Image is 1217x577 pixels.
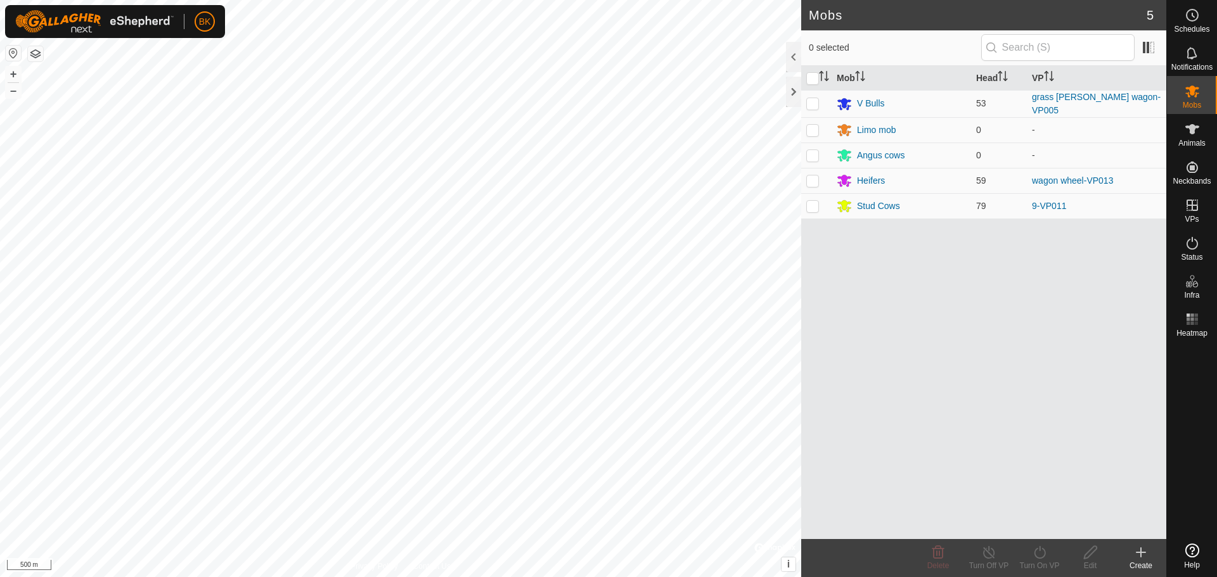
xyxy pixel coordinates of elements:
[963,560,1014,571] div: Turn Off VP
[15,10,174,33] img: Gallagher Logo
[1176,329,1207,337] span: Heatmap
[782,557,795,571] button: i
[857,200,900,213] div: Stud Cows
[976,125,981,135] span: 0
[28,46,43,61] button: Map Layers
[927,561,950,570] span: Delete
[1065,560,1116,571] div: Edit
[1116,560,1166,571] div: Create
[199,15,211,29] span: BK
[351,561,398,572] a: Privacy Policy
[1032,92,1161,115] a: grass [PERSON_NAME] wagon-VP005
[809,41,981,54] span: 0 selected
[857,97,885,110] div: V Bulls
[6,83,21,98] button: –
[1027,66,1166,91] th: VP
[1044,73,1054,83] p-sorticon: Activate to sort
[976,150,981,160] span: 0
[1147,6,1154,25] span: 5
[857,149,905,162] div: Angus cows
[1027,143,1166,168] td: -
[971,66,1027,91] th: Head
[1183,101,1201,109] span: Mobs
[1184,561,1200,569] span: Help
[1174,25,1209,33] span: Schedules
[1178,139,1206,147] span: Animals
[1185,215,1199,223] span: VPs
[1032,201,1066,211] a: 9-VP011
[6,46,21,61] button: Reset Map
[976,201,986,211] span: 79
[1181,253,1202,261] span: Status
[787,559,790,569] span: i
[1173,177,1211,185] span: Neckbands
[413,561,451,572] a: Contact Us
[857,124,896,137] div: Limo mob
[981,34,1135,61] input: Search (S)
[1184,291,1199,299] span: Infra
[1167,538,1217,574] a: Help
[976,98,986,108] span: 53
[1027,117,1166,143] td: -
[857,174,885,187] div: Heifers
[855,73,865,83] p-sorticon: Activate to sort
[998,73,1008,83] p-sorticon: Activate to sort
[6,67,21,82] button: +
[976,175,986,186] span: 59
[832,66,971,91] th: Mob
[1171,63,1213,71] span: Notifications
[819,73,829,83] p-sorticon: Activate to sort
[809,8,1147,23] h2: Mobs
[1014,560,1065,571] div: Turn On VP
[1032,175,1113,186] a: wagon wheel-VP013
